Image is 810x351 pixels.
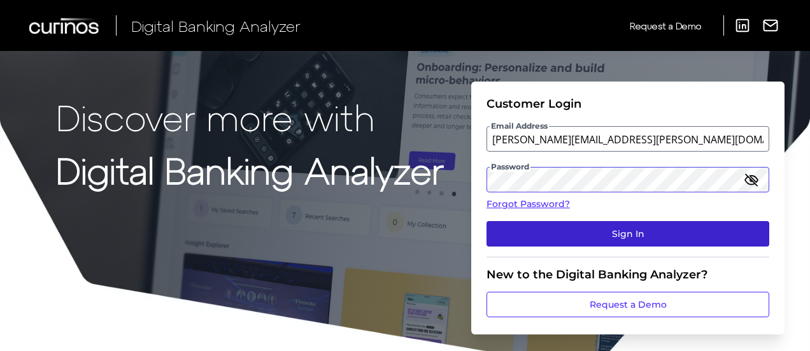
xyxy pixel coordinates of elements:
[56,148,444,191] strong: Digital Banking Analyzer
[487,197,769,211] a: Forgot Password?
[56,97,444,137] p: Discover more with
[490,162,530,172] span: Password
[630,15,701,36] a: Request a Demo
[487,221,769,247] button: Sign In
[487,97,769,111] div: Customer Login
[490,121,549,131] span: Email Address
[487,268,769,282] div: New to the Digital Banking Analyzer?
[630,20,701,31] span: Request a Demo
[29,18,101,34] img: Curinos
[131,17,301,35] span: Digital Banking Analyzer
[487,292,769,317] a: Request a Demo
